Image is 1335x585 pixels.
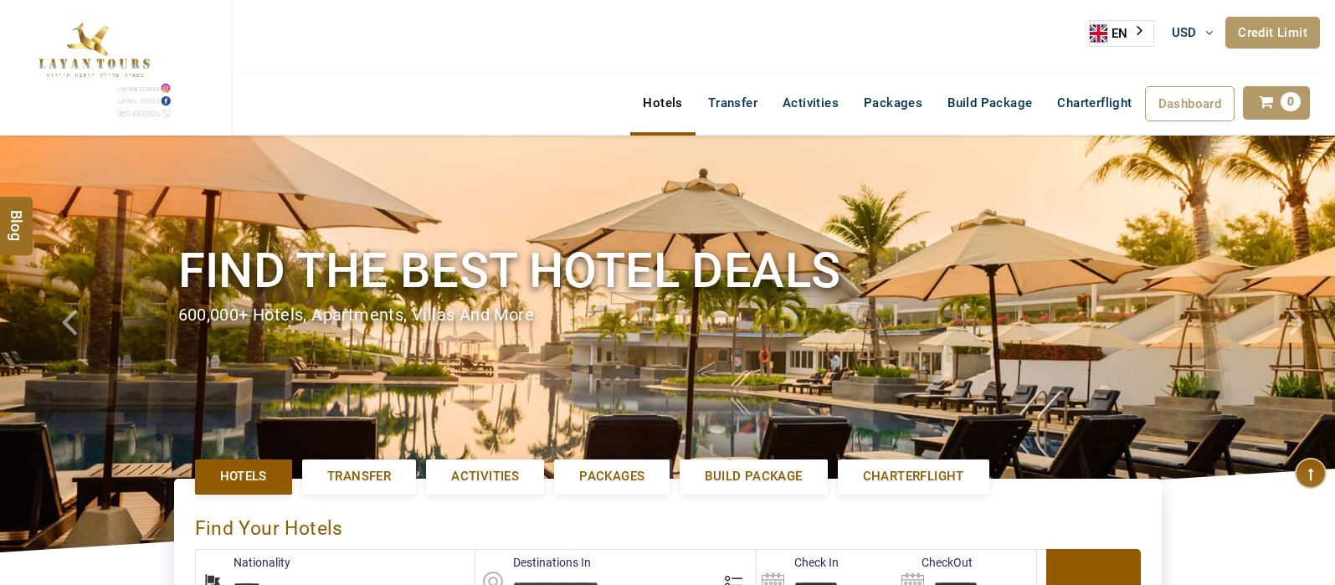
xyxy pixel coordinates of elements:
a: 0 [1243,86,1310,120]
a: EN [1090,21,1153,46]
a: Transfer [696,86,770,120]
span: Hotels [220,468,267,485]
span: Transfer [327,468,391,485]
label: Check In [757,554,839,571]
span: Build Package [705,468,802,485]
span: Charterflight [863,468,964,485]
a: Packages [554,459,670,494]
span: USD [1172,25,1197,40]
a: Packages [851,86,935,120]
span: Packages [579,468,644,485]
a: Hotels [195,459,292,494]
div: Language [1089,20,1154,47]
div: 600,000+ hotels, apartments, villas and more. [178,303,1158,327]
a: Hotels [630,86,695,120]
a: Build Package [680,459,827,494]
a: Transfer [302,459,416,494]
span: Dashboard [1158,96,1222,111]
span: 0 [1281,92,1301,111]
a: Activities [770,86,851,120]
a: Charterflight [838,459,989,494]
span: Charterflight [1057,95,1132,110]
span: Activities [451,468,519,485]
a: Credit Limit [1225,17,1320,49]
h1: Find the best hotel deals [178,239,1158,302]
label: Nationality [196,554,290,571]
aside: Language selected: English [1089,20,1154,47]
a: Build Package [935,86,1045,120]
span: Blog [6,209,28,223]
div: Find Your Hotels [195,500,1141,549]
img: The Royal Line Holidays [13,8,174,121]
a: Charterflight [1045,86,1144,120]
label: Destinations In [475,554,591,571]
a: Activities [426,459,544,494]
label: CheckOut [896,554,973,571]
